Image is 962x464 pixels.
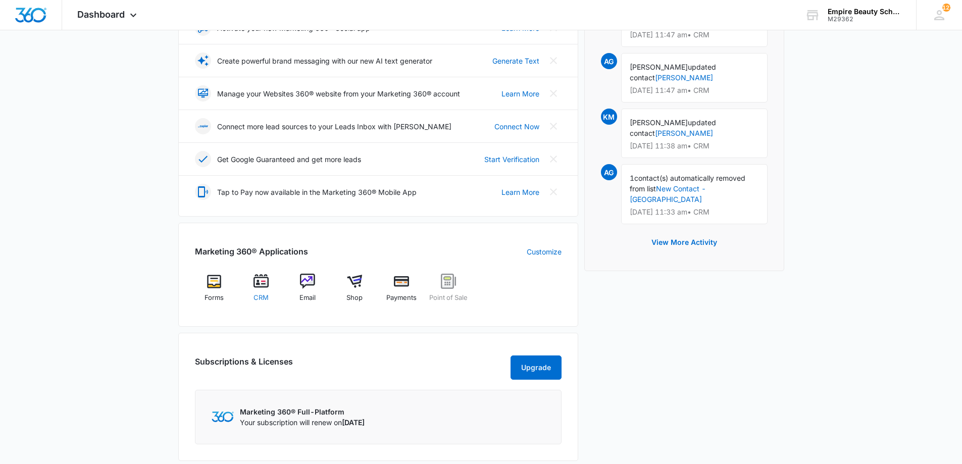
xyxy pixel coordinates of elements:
button: View More Activity [641,230,727,254]
span: Payments [386,293,417,303]
a: Payments [382,274,421,310]
p: Manage your Websites 360® website from your Marketing 360® account [217,88,460,99]
p: Create powerful brand messaging with our new AI text generator [217,56,432,66]
p: Your subscription will renew on [240,417,365,428]
span: Point of Sale [429,293,468,303]
a: Customize [527,246,562,257]
img: Marketing 360 Logo [212,411,234,422]
span: Forms [205,293,224,303]
button: Close [545,184,562,200]
p: Marketing 360® Full-Platform [240,406,365,417]
span: [PERSON_NAME] [630,63,688,71]
h2: Marketing 360® Applications [195,245,308,257]
div: notifications count [942,4,950,12]
a: [PERSON_NAME] [655,129,713,137]
p: [DATE] 11:47 am • CRM [630,31,759,38]
a: CRM [241,274,280,310]
div: account id [828,16,901,23]
span: Dashboard [77,9,125,20]
a: Learn More [501,187,539,197]
button: Close [545,118,562,134]
h2: Subscriptions & Licenses [195,355,293,376]
span: AG [601,53,617,69]
span: CRM [254,293,269,303]
span: 1 [630,174,634,182]
p: [DATE] 11:47 am • CRM [630,87,759,94]
p: [DATE] 11:33 am • CRM [630,209,759,216]
a: Start Verification [484,154,539,165]
a: Connect Now [494,121,539,132]
button: Close [545,85,562,101]
button: Close [545,151,562,167]
a: Generate Text [492,56,539,66]
span: KM [601,109,617,125]
p: Tap to Pay now available in the Marketing 360® Mobile App [217,187,417,197]
p: Connect more lead sources to your Leads Inbox with [PERSON_NAME] [217,121,451,132]
span: [PERSON_NAME] [630,118,688,127]
span: Email [299,293,316,303]
span: AG [601,164,617,180]
a: Forms [195,274,234,310]
div: account name [828,8,901,16]
a: Email [288,274,327,310]
a: [PERSON_NAME] [655,73,713,82]
p: [DATE] 11:38 am • CRM [630,142,759,149]
button: Close [545,53,562,69]
span: 121 [942,4,950,12]
p: Get Google Guaranteed and get more leads [217,154,361,165]
span: Shop [346,293,363,303]
a: Point of Sale [429,274,468,310]
button: Upgrade [511,355,562,380]
a: Learn More [501,88,539,99]
a: Shop [335,274,374,310]
span: [DATE] [342,418,365,427]
span: contact(s) automatically removed from list [630,174,745,193]
a: New Contact - [GEOGRAPHIC_DATA] [630,184,706,203]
